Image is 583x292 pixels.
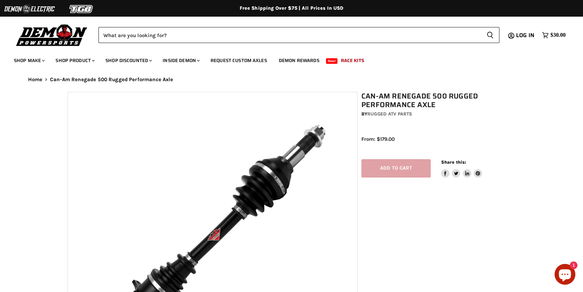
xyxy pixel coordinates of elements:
a: Shop Discounted [100,53,156,68]
a: Inside Demon [157,53,204,68]
a: $30.00 [539,30,569,40]
a: Shop Product [50,53,99,68]
nav: Breadcrumbs [14,77,569,83]
span: Share this: [441,160,466,165]
input: Search [98,27,481,43]
div: Free Shipping Over $75 | All Prices In USD [14,5,569,11]
span: Can-Am Renegade 500 Rugged Performance Axle [50,77,173,83]
span: $30.00 [550,32,566,38]
a: Demon Rewards [274,53,325,68]
a: Home [28,77,43,83]
a: Log in [513,32,539,38]
img: TGB Logo 2 [55,2,108,16]
span: New! [326,58,338,64]
a: Rugged ATV Parts [367,111,412,117]
div: by [361,110,520,118]
a: Shop Make [9,53,49,68]
a: Request Custom Axles [205,53,272,68]
img: Demon Electric Logo 2 [3,2,55,16]
h1: Can-Am Renegade 500 Rugged Performance Axle [361,92,520,109]
inbox-online-store-chat: Shopify online store chat [552,264,577,286]
a: Race Kits [336,53,369,68]
aside: Share this: [441,159,482,178]
form: Product [98,27,499,43]
button: Search [481,27,499,43]
span: From: $179.00 [361,136,395,142]
img: Demon Powersports [14,23,90,47]
ul: Main menu [9,51,564,68]
span: Log in [516,31,534,40]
